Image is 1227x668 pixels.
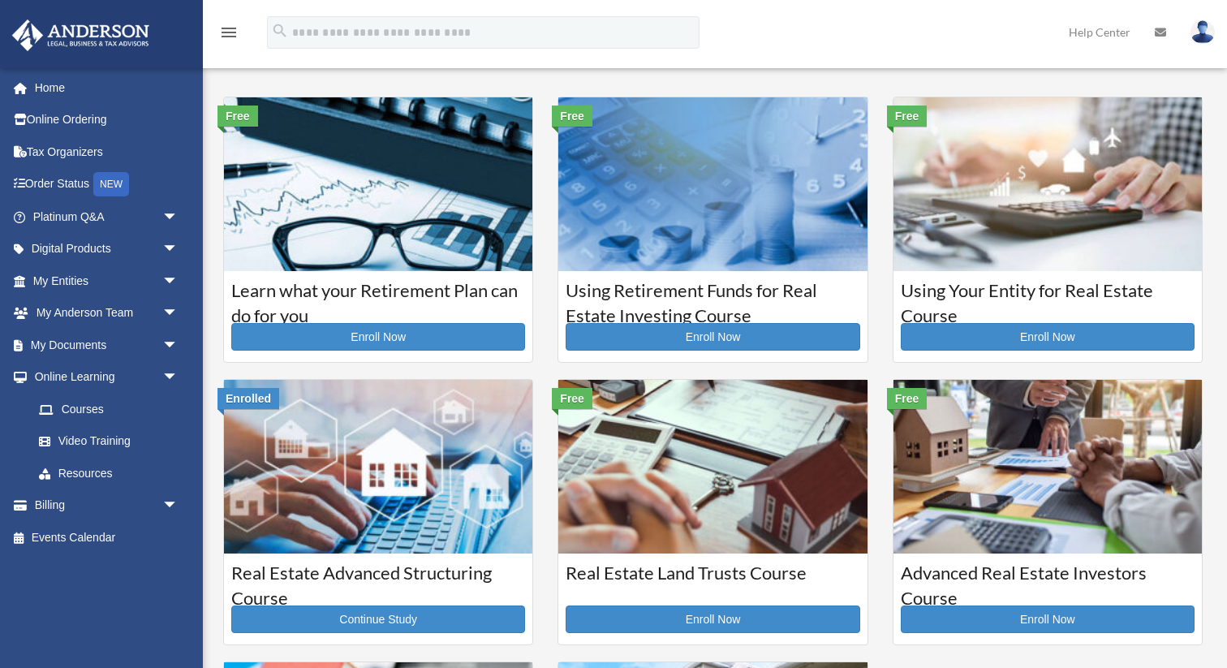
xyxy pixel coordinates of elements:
span: arrow_drop_down [162,265,195,298]
a: Enroll Now [901,606,1195,633]
a: Video Training [23,425,203,458]
div: NEW [93,172,129,196]
a: Courses [23,393,195,425]
a: Home [11,71,203,104]
a: Online Ordering [11,104,203,136]
h3: Real Estate Advanced Structuring Course [231,561,525,601]
a: Platinum Q&Aarrow_drop_down [11,200,203,233]
span: arrow_drop_down [162,297,195,330]
div: Free [887,106,928,127]
h3: Using Retirement Funds for Real Estate Investing Course [566,278,859,319]
a: Events Calendar [11,521,203,554]
h3: Learn what your Retirement Plan can do for you [231,278,525,319]
a: Enroll Now [231,323,525,351]
a: Tax Organizers [11,136,203,168]
img: User Pic [1190,20,1215,44]
a: Order StatusNEW [11,168,203,201]
a: Enroll Now [566,606,859,633]
span: arrow_drop_down [162,489,195,523]
a: Billingarrow_drop_down [11,489,203,522]
a: Enroll Now [566,323,859,351]
span: arrow_drop_down [162,329,195,362]
a: Continue Study [231,606,525,633]
h3: Real Estate Land Trusts Course [566,561,859,601]
div: Free [887,388,928,409]
a: My Entitiesarrow_drop_down [11,265,203,297]
img: Anderson Advisors Platinum Portal [7,19,154,51]
a: My Anderson Teamarrow_drop_down [11,297,203,330]
a: Resources [23,457,203,489]
div: Free [552,388,592,409]
a: Online Learningarrow_drop_down [11,361,203,394]
div: Free [552,106,592,127]
h3: Advanced Real Estate Investors Course [901,561,1195,601]
a: Enroll Now [901,323,1195,351]
h3: Using Your Entity for Real Estate Course [901,278,1195,319]
i: search [271,22,289,40]
div: Free [217,106,258,127]
i: menu [219,23,239,42]
span: arrow_drop_down [162,200,195,234]
a: Digital Productsarrow_drop_down [11,233,203,265]
a: menu [219,28,239,42]
span: arrow_drop_down [162,233,195,266]
div: Enrolled [217,388,279,409]
span: arrow_drop_down [162,361,195,394]
a: My Documentsarrow_drop_down [11,329,203,361]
